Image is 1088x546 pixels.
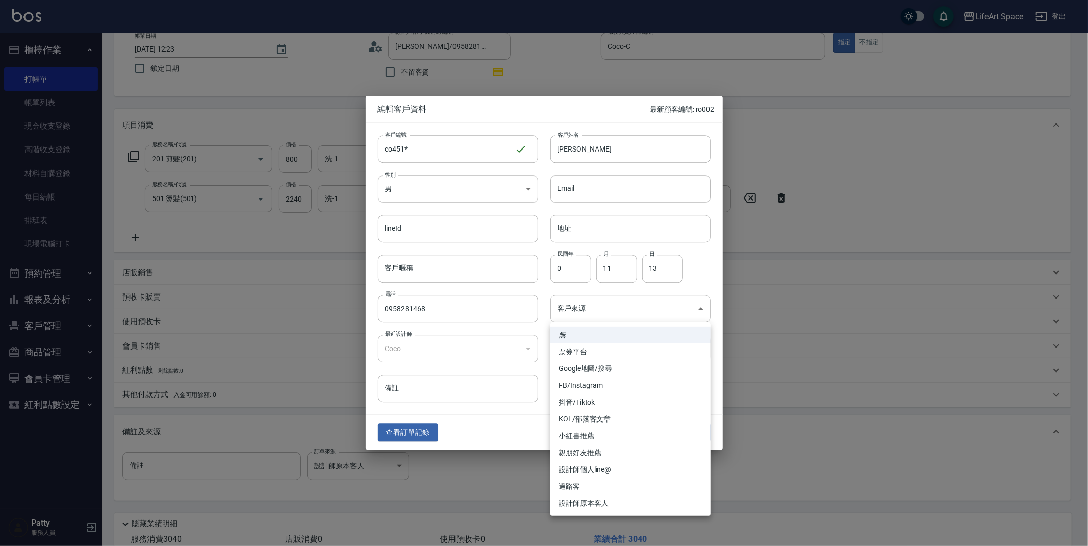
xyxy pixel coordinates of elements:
[550,377,711,394] li: FB/Instagram
[550,343,711,360] li: 票券平台
[550,461,711,478] li: 設計師個人line@
[550,394,711,411] li: 抖音/Tiktok
[550,360,711,377] li: Google地圖/搜尋
[550,495,711,512] li: 設計師原本客人
[550,428,711,444] li: 小紅書推薦
[550,411,711,428] li: KOL/部落客文章
[550,478,711,495] li: 過路客
[559,330,566,340] em: 無
[550,444,711,461] li: 親朋好友推薦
